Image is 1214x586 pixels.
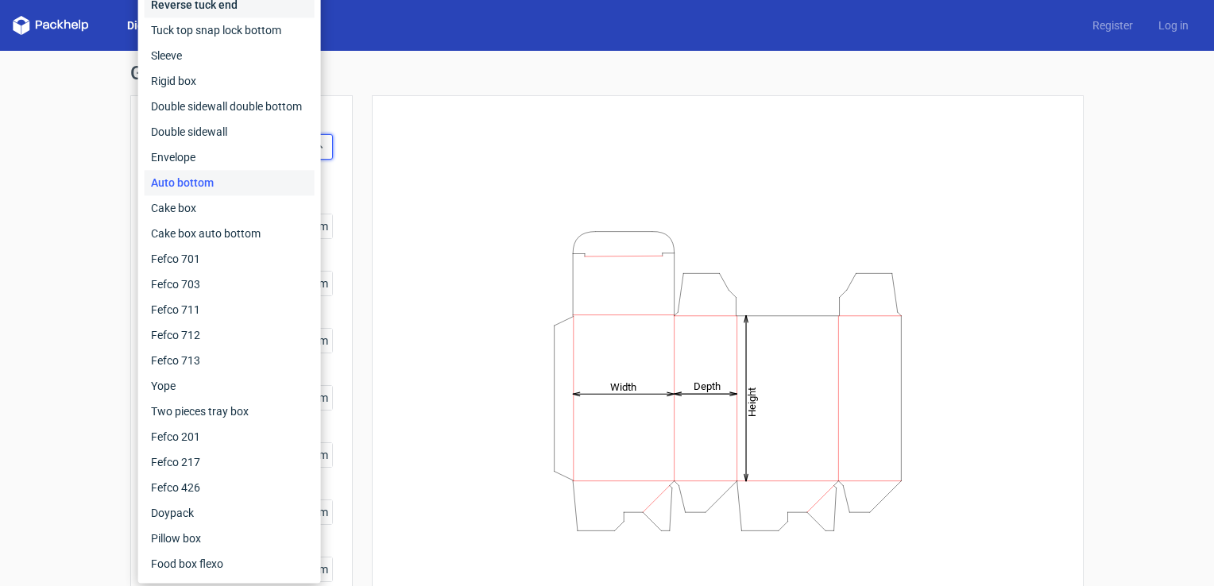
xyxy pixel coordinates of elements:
div: Fefco 217 [145,449,315,475]
div: Tuck top snap lock bottom [145,17,315,43]
a: Register [1080,17,1146,33]
div: Sleeve [145,43,315,68]
tspan: Height [746,387,758,416]
a: Log in [1146,17,1201,33]
div: Food box flexo [145,551,315,576]
div: Doypack [145,500,315,526]
div: Rigid box [145,68,315,94]
div: Fefco 201 [145,424,315,449]
div: Pillow box [145,526,315,551]
div: Fefco 426 [145,475,315,500]
div: Double sidewall [145,119,315,145]
div: Fefco 701 [145,246,315,272]
h1: Generate new dieline [130,64,1084,83]
div: Auto bottom [145,170,315,195]
div: Two pieces tray box [145,399,315,424]
tspan: Depth [694,380,721,392]
div: Fefco 713 [145,348,315,373]
tspan: Width [610,380,636,392]
div: Cake box [145,195,315,221]
div: Envelope [145,145,315,170]
div: Cake box auto bottom [145,221,315,246]
div: Yope [145,373,315,399]
a: Dielines [114,17,181,33]
div: Fefco 711 [145,297,315,322]
div: Double sidewall double bottom [145,94,315,119]
div: Fefco 703 [145,272,315,297]
div: Fefco 712 [145,322,315,348]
